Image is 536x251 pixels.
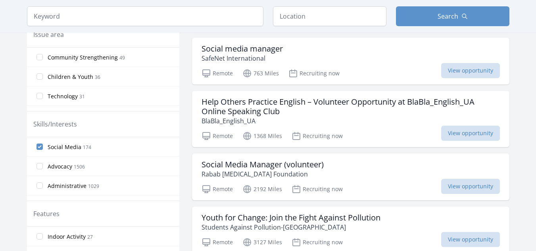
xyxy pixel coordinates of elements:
[202,54,283,63] p: SafeNet International
[292,184,343,194] p: Recruiting now
[37,73,43,80] input: Children & Youth 36
[48,73,93,81] span: Children & Youth
[95,74,100,80] span: 36
[273,6,386,26] input: Location
[396,6,509,26] button: Search
[242,131,282,141] p: 1368 Miles
[292,131,343,141] p: Recruiting now
[88,183,99,190] span: 1029
[438,11,458,21] span: Search
[441,126,500,141] span: View opportunity
[441,179,500,194] span: View opportunity
[441,63,500,78] span: View opportunity
[202,97,500,116] h3: Help Others Practice English – Volunteer Opportunity at BlaBla_English_UA Online Speaking Club
[202,169,324,179] p: Rabab [MEDICAL_DATA] Foundation
[87,234,93,240] span: 27
[242,238,282,247] p: 3127 Miles
[48,54,118,61] span: Community Strengthening
[37,144,43,150] input: Social Media 174
[48,182,86,190] span: Administrative
[48,143,81,151] span: Social Media
[33,209,60,218] legend: Features
[202,222,380,232] p: Students Against Pollution-[GEOGRAPHIC_DATA]
[202,131,233,141] p: Remote
[288,69,340,78] p: Recruiting now
[37,182,43,189] input: Administrative 1029
[202,44,283,54] h3: Social media manager
[48,163,72,171] span: Advocacy
[292,238,343,247] p: Recruiting now
[79,93,85,100] span: 31
[242,69,279,78] p: 763 Miles
[37,54,43,60] input: Community Strengthening 49
[192,38,509,84] a: Social media manager SafeNet International Remote 763 Miles Recruiting now View opportunity
[37,163,43,169] input: Advocacy 1506
[74,163,85,170] span: 1506
[83,144,91,151] span: 174
[202,116,500,126] p: BlaBla_English_UA
[119,54,125,61] span: 49
[48,233,86,241] span: Indoor Activity
[27,6,263,26] input: Keyword
[33,119,77,129] legend: Skills/Interests
[441,232,500,247] span: View opportunity
[33,30,64,39] legend: Issue area
[37,93,43,99] input: Technology 31
[202,160,324,169] h3: Social Media Manager (volunteer)
[202,238,233,247] p: Remote
[242,184,282,194] p: 2192 Miles
[37,233,43,240] input: Indoor Activity 27
[48,92,78,100] span: Technology
[202,184,233,194] p: Remote
[202,69,233,78] p: Remote
[202,213,380,222] h3: Youth for Change: Join the Fight Against Pollution
[192,153,509,200] a: Social Media Manager (volunteer) Rabab [MEDICAL_DATA] Foundation Remote 2192 Miles Recruiting now...
[192,91,509,147] a: Help Others Practice English – Volunteer Opportunity at BlaBla_English_UA Online Speaking Club Bl...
